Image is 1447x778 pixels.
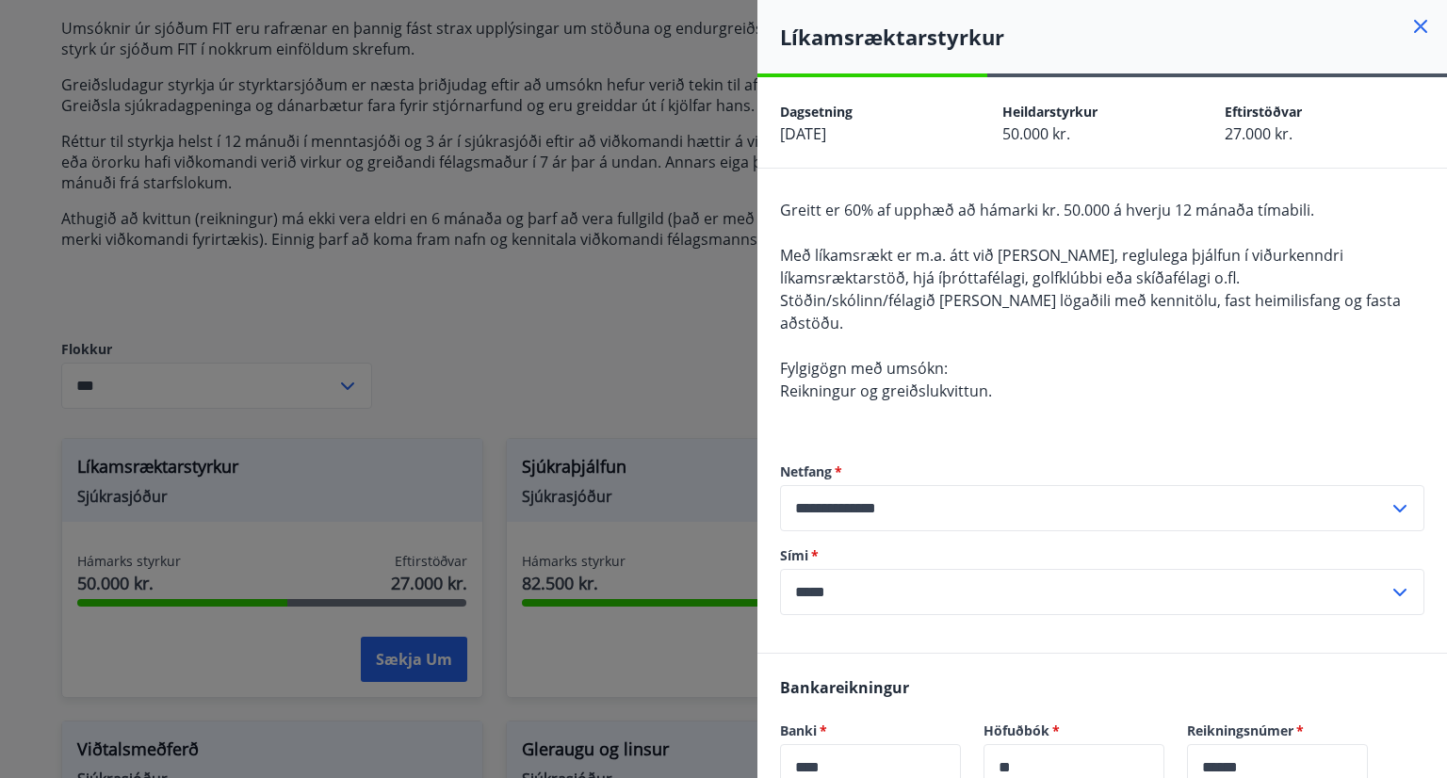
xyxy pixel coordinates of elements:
span: Bankareikningur [780,677,909,698]
span: Með líkamsrækt er m.a. átt við [PERSON_NAME], reglulega þjálfun í viðurkenndri líkamsræktarstöð, ... [780,245,1343,288]
label: Sími [780,546,1424,565]
span: [DATE] [780,123,826,144]
h4: Líkamsræktarstyrkur [780,23,1447,51]
label: Höfuðbók [984,721,1164,740]
label: Reikningsnúmer [1187,721,1368,740]
span: 50.000 kr. [1002,123,1070,144]
label: Banki [780,721,961,740]
span: Greitt er 60% af upphæð að hámarki kr. 50.000 á hverju 12 mánaða tímabili. [780,200,1314,220]
span: Fylgigögn með umsókn: [780,358,948,379]
span: 27.000 kr. [1225,123,1293,144]
span: Dagsetning [780,103,853,121]
span: Stöðin/skólinn/félagið [PERSON_NAME] lögaðili með kennitölu, fast heimilisfang og fasta aðstöðu. [780,290,1401,333]
label: Netfang [780,462,1424,481]
span: Reikningur og greiðslukvittun. [780,381,992,401]
span: Eftirstöðvar [1225,103,1302,121]
span: Heildarstyrkur [1002,103,1097,121]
